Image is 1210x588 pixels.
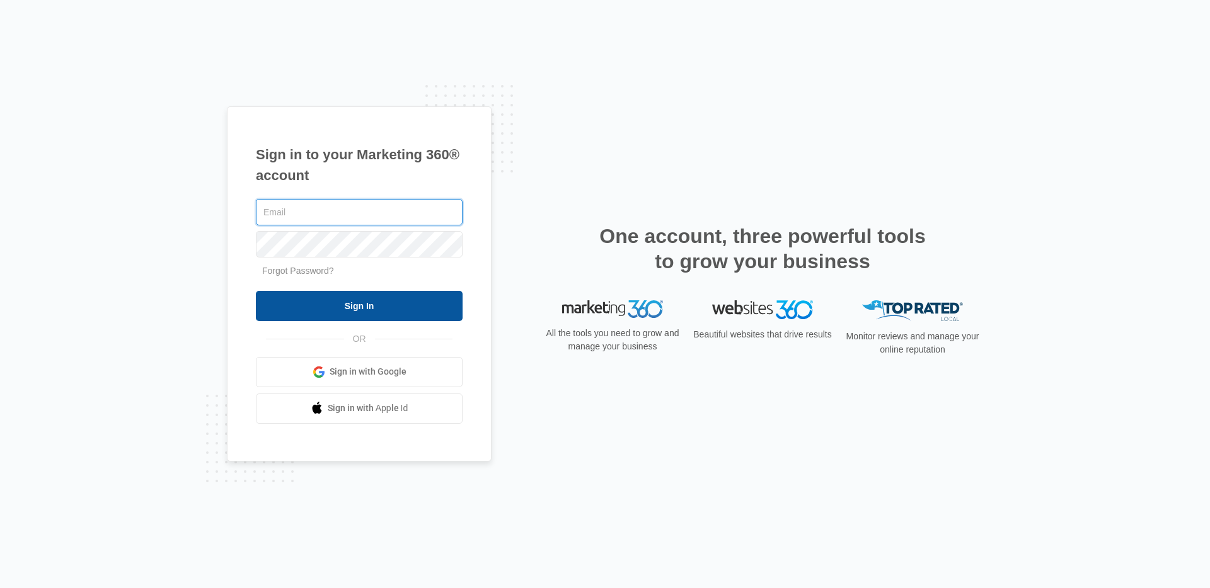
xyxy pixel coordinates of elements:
[862,300,963,321] img: Top Rated Local
[330,365,406,378] span: Sign in with Google
[262,266,334,276] a: Forgot Password?
[712,300,813,319] img: Websites 360
[344,332,375,346] span: OR
[328,402,408,415] span: Sign in with Apple Id
[692,327,833,341] p: Beautiful websites that drive results
[542,326,683,353] p: All the tools you need to grow and manage your business
[256,393,463,424] a: Sign in with Apple Id
[256,357,463,387] a: Sign in with Google
[256,144,463,186] h1: Sign in to your Marketing 360® account
[256,291,463,321] input: Sign In
[596,223,930,274] h2: One account, three powerful tools to grow your business
[842,329,983,356] p: Monitor reviews and manage your online reputation
[562,300,663,318] img: Marketing 360
[256,199,463,225] input: Email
